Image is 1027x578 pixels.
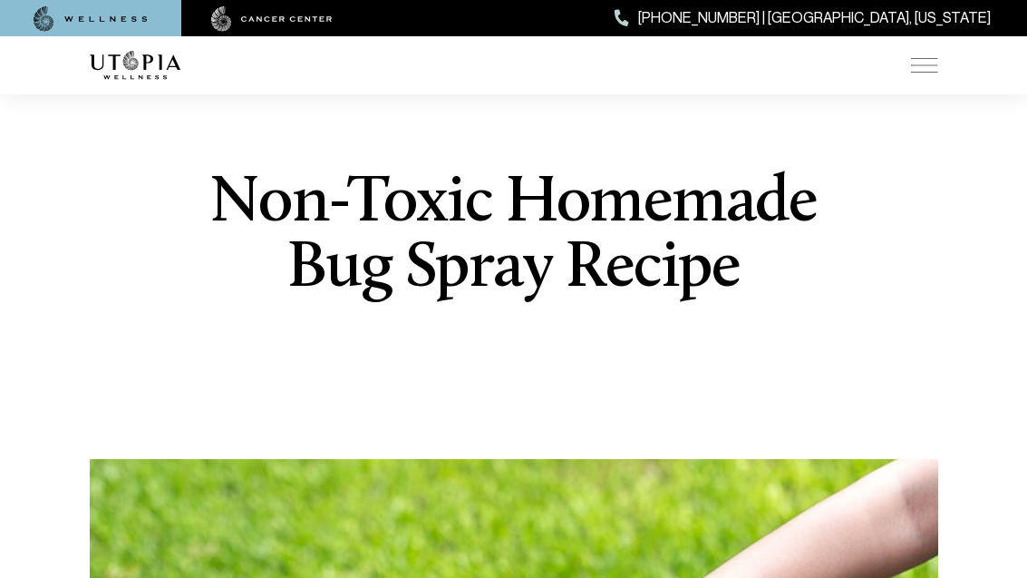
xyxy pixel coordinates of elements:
img: logo [90,51,180,80]
img: wellness [34,6,148,32]
h1: Non-Toxic Homemade Bug Spray Recipe [152,171,875,302]
img: cancer center [211,6,333,32]
span: [PHONE_NUMBER] | [GEOGRAPHIC_DATA], [US_STATE] [638,6,991,30]
a: [PHONE_NUMBER] | [GEOGRAPHIC_DATA], [US_STATE] [615,6,991,30]
img: icon-hamburger [911,58,938,73]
